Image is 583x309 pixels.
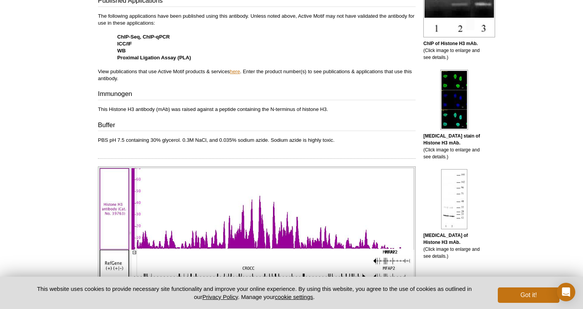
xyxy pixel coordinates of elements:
strong: Proximal Ligation Assay (PLA) [117,55,191,60]
p: The following applications have been published using this antibody. Unless noted above, Active Mo... [98,13,416,82]
div: Open Intercom Messenger [557,283,575,301]
strong: ChIP-Seq, ChIP-qPCR [117,34,170,40]
p: (Click image to enlarge and see details.) [423,133,485,160]
b: ChIP of Histone H3 mAb. [423,41,478,46]
p: This website uses cookies to provide necessary site functionality and improve your online experie... [24,285,485,301]
strong: ICC/IF [117,41,132,47]
h3: Immunogen [98,89,416,100]
b: [MEDICAL_DATA] stain of Histone H3 mAb. [423,133,480,146]
p: (Click image to enlarge and see details.) [423,40,485,61]
p: This Histone H3 antibody (mAb) was raised against a peptide containing the N-terminus of histone H3. [98,106,416,113]
b: [MEDICAL_DATA] of Histone H3 mAb. [423,233,468,245]
img: Histone H3 antibody (mAb) tested by ChIP-Seq. [98,166,416,300]
button: cookie settings [275,294,313,300]
p: (Click image to enlarge and see details.) [423,232,485,260]
button: Got it! [498,287,559,303]
h3: Buffer [98,121,416,131]
img: Histone H3 antibody (mAb) tested by immunofluorescence. [440,70,468,130]
p: PBS pH 7.5 containing 30% glycerol. 0.3M NaCl, and 0.035% sodium azide. Sodium azide is highly to... [98,137,416,144]
a: here [230,69,240,74]
a: Privacy Policy [202,294,238,300]
strong: WB [117,48,126,54]
img: Histone H3 antibody (mAb) tested by Western blot. [441,169,467,229]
